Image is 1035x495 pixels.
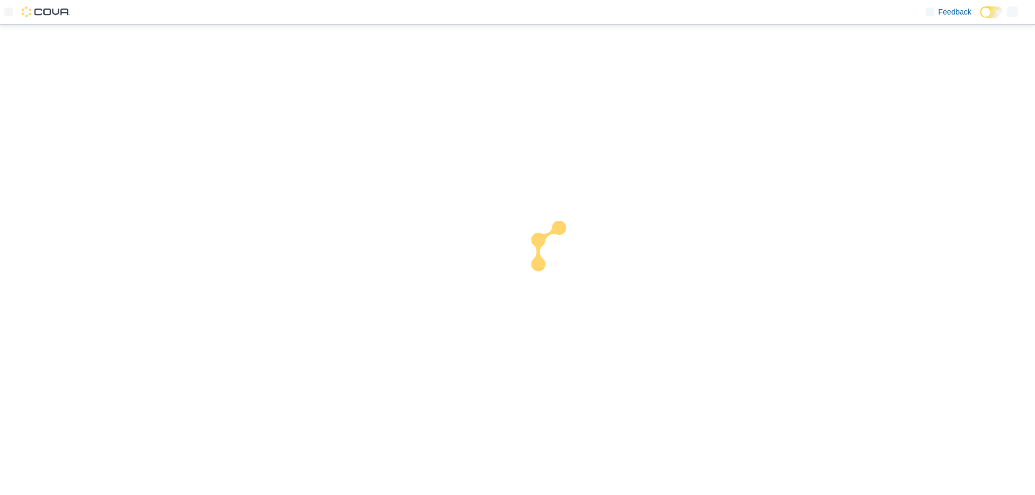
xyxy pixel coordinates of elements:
img: cova-loader [517,213,598,294]
input: Dark Mode [980,6,1003,18]
a: Feedback [921,1,976,23]
span: Feedback [939,6,971,17]
img: Cova [22,6,70,17]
